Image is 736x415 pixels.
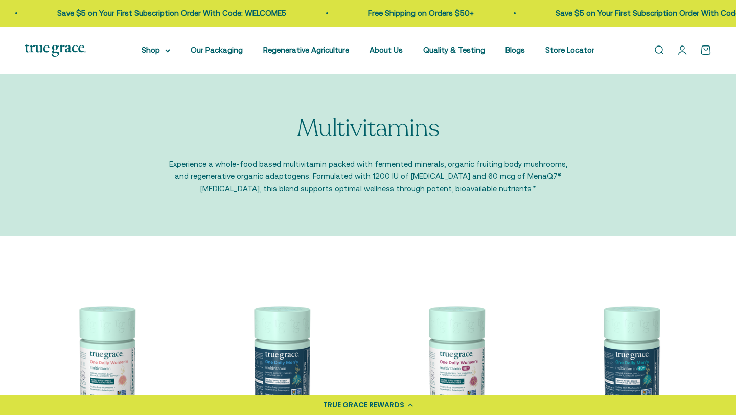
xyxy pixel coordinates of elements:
[169,158,567,195] p: Experience a whole-food based multivitamin packed with fermented minerals, organic fruiting body ...
[30,7,259,19] p: Save $5 on Your First Subscription Order With Code: WELCOME5
[323,400,404,410] div: TRUE GRACE REWARDS
[297,115,440,142] p: Multivitamins
[340,9,446,17] a: Free Shipping on Orders $50+
[370,45,403,54] a: About Us
[191,45,243,54] a: Our Packaging
[505,45,525,54] a: Blogs
[545,45,594,54] a: Store Locator
[263,45,349,54] a: Regenerative Agriculture
[423,45,485,54] a: Quality & Testing
[142,44,170,56] summary: Shop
